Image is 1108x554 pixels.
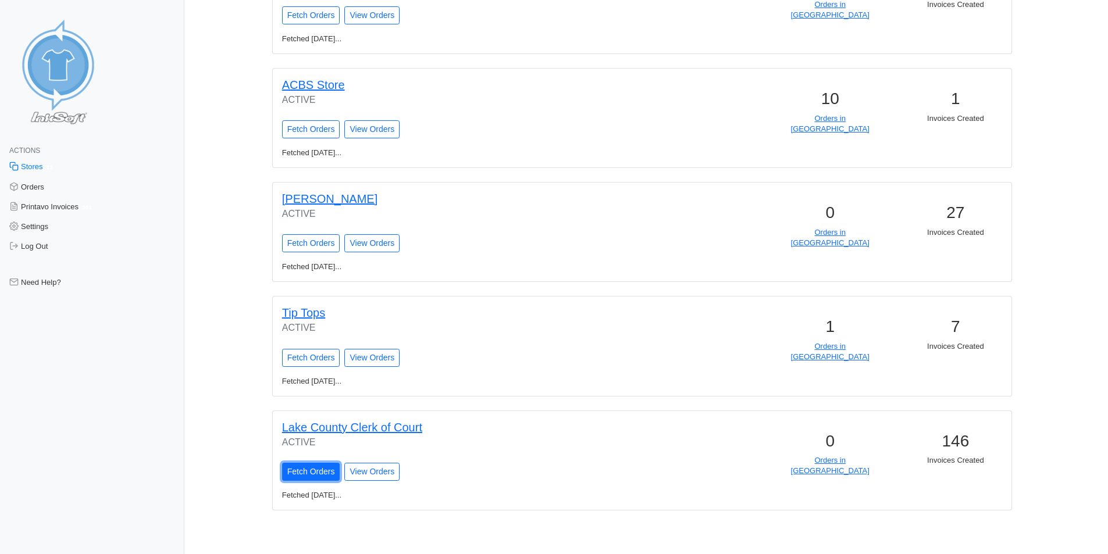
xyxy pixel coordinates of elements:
a: View Orders [344,349,400,367]
a: [PERSON_NAME] [282,192,377,205]
a: View Orders [344,120,400,138]
a: Orders in [GEOGRAPHIC_DATA] [791,456,870,475]
span: Actions [9,146,40,155]
p: Invoices Created [900,455,1011,466]
a: Orders in [GEOGRAPHIC_DATA] [791,228,870,247]
a: View Orders [344,6,400,24]
a: Orders in [GEOGRAPHIC_DATA] [791,342,870,361]
p: Fetched [DATE]... [275,262,651,272]
a: View Orders [344,234,400,252]
p: Fetched [DATE]... [275,148,651,158]
input: Fetch Orders [282,6,340,24]
h6: ACTIVE [282,94,626,105]
a: Orders in [GEOGRAPHIC_DATA] [791,114,870,133]
h3: 27 [900,203,1011,223]
span: 12 [43,163,57,173]
h3: 1 [774,317,886,337]
a: ACBS Store [282,78,345,91]
h6: ACTIVE [282,208,626,219]
a: Tip Tops [282,306,325,319]
p: Fetched [DATE]... [275,34,651,44]
p: Invoices Created [900,341,1011,352]
h3: 10 [774,89,886,109]
p: Invoices Created [900,227,1011,238]
h3: 0 [774,203,886,223]
a: View Orders [344,463,400,481]
p: Fetched [DATE]... [275,490,651,501]
span: 301 [79,202,95,212]
h3: 1 [900,89,1011,109]
p: Invoices Created [900,113,1011,124]
h3: 7 [900,317,1011,337]
input: Fetch Orders [282,349,340,367]
input: Fetch Orders [282,120,340,138]
h6: ACTIVE [282,437,626,448]
h3: 146 [900,431,1011,451]
a: Lake County Clerk of Court [282,421,422,434]
input: Fetch Orders [282,463,340,481]
input: Fetch Orders [282,234,340,252]
p: Fetched [DATE]... [275,376,651,387]
h3: 0 [774,431,886,451]
h6: ACTIVE [282,322,626,333]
